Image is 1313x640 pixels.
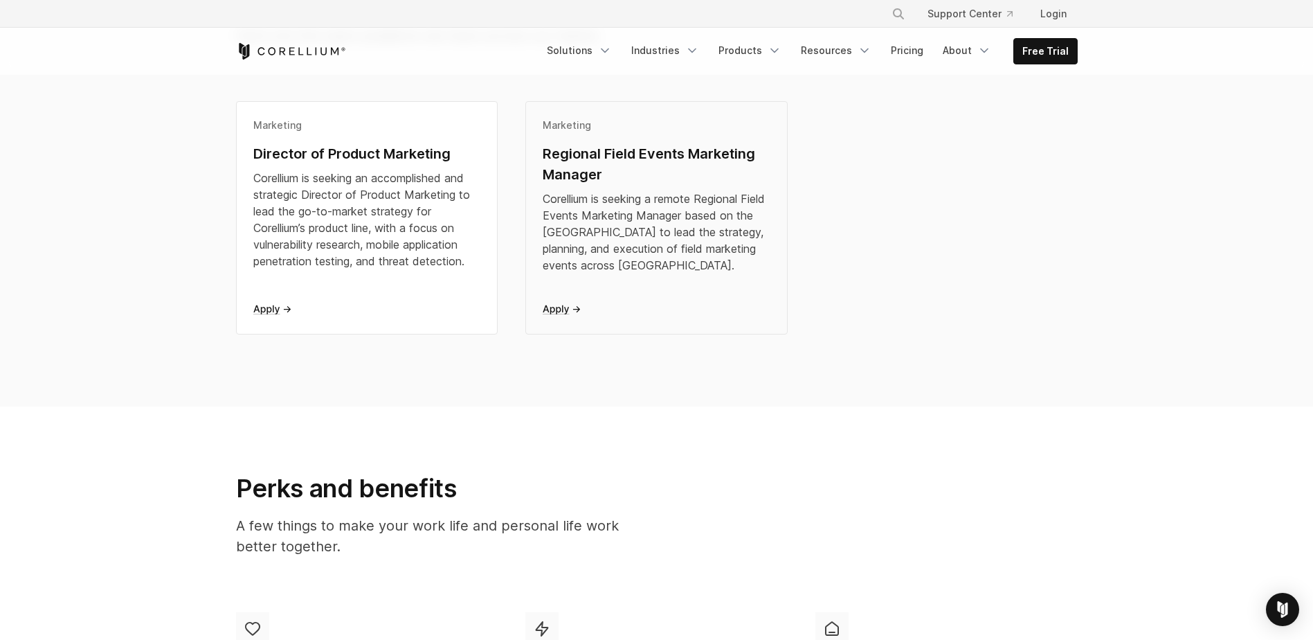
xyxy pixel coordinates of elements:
button: Search [886,1,911,26]
div: Regional Field Events Marketing Manager [543,143,770,185]
a: Products [710,38,790,63]
h2: Perks and benefits [236,473,643,504]
div: Navigation Menu [875,1,1078,26]
a: Free Trial [1014,39,1077,64]
a: MarketingDirector of Product MarketingCorellium is seeking an accomplished and strategic Director... [236,101,498,335]
div: Corellium is seeking an accomplished and strategic Director of Product Marketing to lead the go-t... [253,170,481,269]
a: Solutions [538,38,620,63]
div: Marketing [253,118,481,132]
a: Pricing [882,38,932,63]
a: About [934,38,999,63]
a: MarketingRegional Field Events Marketing ManagerCorellium is seeking a remote Regional Field Even... [525,101,788,335]
div: Open Intercom Messenger [1266,593,1299,626]
a: Support Center [916,1,1024,26]
div: Marketing [543,118,770,132]
a: Login [1029,1,1078,26]
a: Corellium Home [236,43,346,60]
a: Resources [793,38,880,63]
div: Director of Product Marketing [253,143,481,164]
div: Navigation Menu [538,38,1078,64]
a: Industries [623,38,707,63]
div: Corellium is seeking a remote Regional Field Events Marketing Manager based on the [GEOGRAPHIC_DA... [543,190,770,274]
p: A few things to make your work life and personal life work better together. [236,515,643,557]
